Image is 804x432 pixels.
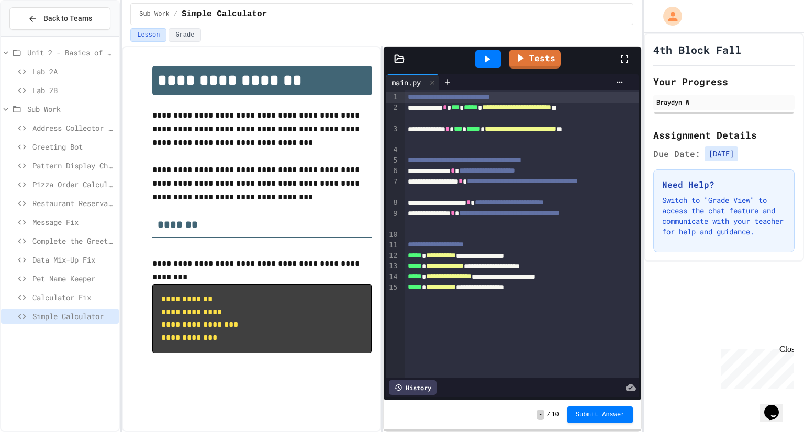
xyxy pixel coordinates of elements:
div: main.py [386,74,439,90]
h3: Need Help? [662,178,786,191]
div: 13 [386,261,399,271]
button: Grade [169,28,201,42]
span: Lab 2A [32,66,115,77]
span: Submit Answer [576,411,625,419]
h1: 4th Block Fall [653,42,741,57]
button: Submit Answer [567,406,633,423]
div: 2 [386,103,399,124]
div: 1 [386,92,399,103]
h2: Assignment Details [653,128,795,142]
span: Address Collector Fix [32,122,115,133]
div: 6 [386,166,399,176]
iframe: chat widget [717,345,794,389]
span: Simple Calculator [182,8,267,20]
span: Data Mix-Up Fix [32,254,115,265]
div: 9 [386,209,399,230]
span: Complete the Greeting [32,235,115,246]
div: main.py [386,77,426,88]
span: Simple Calculator [32,311,115,322]
div: 5 [386,155,399,166]
span: [DATE] [705,146,738,161]
div: 15 [386,282,399,293]
span: Lab 2B [32,85,115,96]
span: / [174,10,177,18]
span: - [537,410,544,420]
div: 12 [386,251,399,261]
span: Unit 2 - Basics of Python [27,47,115,58]
span: Pattern Display Challenge [32,160,115,171]
div: Braydyn W [656,97,791,107]
span: Greeting Bot [32,141,115,152]
div: 8 [386,198,399,208]
span: Sub Work [27,104,115,115]
div: 3 [386,124,399,145]
div: 10 [386,230,399,240]
div: 4 [386,145,399,155]
span: Due Date: [653,147,700,160]
div: 14 [386,272,399,282]
div: History [389,380,437,395]
iframe: chat widget [760,390,794,422]
span: Pet Name Keeper [32,273,115,284]
div: 7 [386,177,399,198]
p: Switch to "Grade View" to access the chat feature and communicate with your teacher for help and ... [662,195,786,237]
button: Lesson [130,28,166,42]
div: My Account [652,4,685,28]
span: Restaurant Reservation System [32,198,115,209]
span: Calculator Fix [32,292,115,303]
span: Sub Work [139,10,170,18]
span: Message Fix [32,217,115,228]
div: 11 [386,240,399,251]
h2: Your Progress [653,74,795,89]
div: Chat with us now!Close [4,4,72,66]
span: Back to Teams [43,13,92,24]
a: Tests [509,50,561,69]
button: Back to Teams [9,7,110,30]
span: 10 [551,411,559,419]
span: Pizza Order Calculator [32,179,115,190]
span: / [546,411,550,419]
